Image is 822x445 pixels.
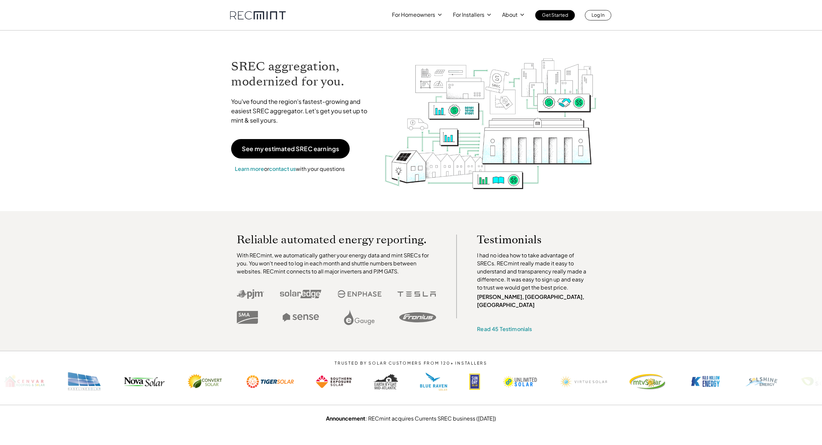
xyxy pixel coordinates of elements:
[477,325,532,332] a: Read 45 Testimonials
[326,415,365,422] strong: Announcement
[477,235,577,245] p: Testimonials
[585,10,611,20] a: Log In
[384,41,598,191] img: RECmint value cycle
[592,10,605,19] p: Log In
[502,10,518,19] p: About
[237,251,436,275] p: With RECmint, we automatically gather your energy data and mint SRECs for you. You won't need to ...
[453,10,484,19] p: For Installers
[269,165,296,172] a: contact us
[392,10,435,19] p: For Homeowners
[235,165,264,172] a: Learn more
[242,146,339,152] p: See my estimated SREC earnings
[231,59,374,89] h1: SREC aggregation, modernized for you.
[477,293,590,309] p: [PERSON_NAME], [GEOGRAPHIC_DATA], [GEOGRAPHIC_DATA]
[542,10,568,19] p: Get Started
[231,139,350,158] a: See my estimated SREC earnings
[231,165,348,173] p: or with your questions
[535,10,575,20] a: Get Started
[315,361,508,366] p: TRUSTED BY SOLAR CUSTOMERS FROM 120+ INSTALLERS
[326,415,496,422] a: Announcement: RECmint acquires Currents SREC business ([DATE])
[231,97,374,125] p: You've found the region's fastest-growing and easiest SREC aggregator. Let's get you set up to mi...
[477,251,590,292] p: I had no idea how to take advantage of SRECs. RECmint really made it easy to understand and trans...
[237,235,436,245] p: Reliable automated energy reporting.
